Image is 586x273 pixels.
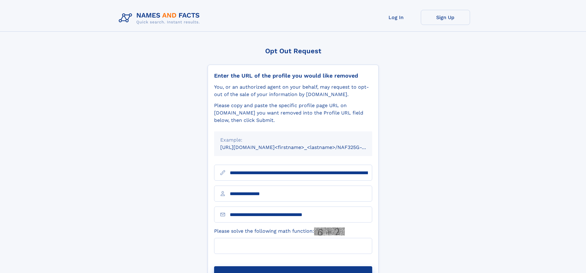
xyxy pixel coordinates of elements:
[116,10,205,26] img: Logo Names and Facts
[214,227,345,235] label: Please solve the following math function:
[372,10,421,25] a: Log In
[214,102,372,124] div: Please copy and paste the specific profile page URL on [DOMAIN_NAME] you want removed into the Pr...
[214,83,372,98] div: You, or an authorized agent on your behalf, may request to opt-out of the sale of your informatio...
[421,10,470,25] a: Sign Up
[220,144,384,150] small: [URL][DOMAIN_NAME]<firstname>_<lastname>/NAF325G-xxxxxxxx
[208,47,379,55] div: Opt Out Request
[220,136,366,144] div: Example:
[214,72,372,79] div: Enter the URL of the profile you would like removed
